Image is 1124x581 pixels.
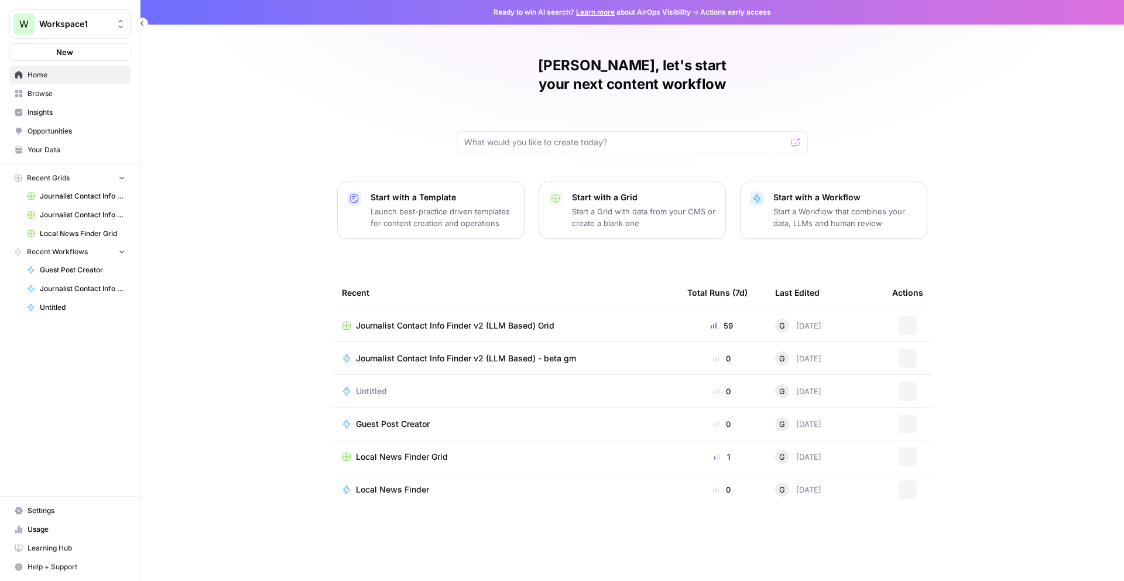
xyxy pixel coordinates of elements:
span: Your Data [28,145,125,155]
a: Your Data [9,141,131,159]
span: Untitled [40,302,125,313]
a: Journalist Contact Info Finder v2 (LLM Based) Grid [22,206,131,224]
div: 0 [687,385,756,397]
a: Learning Hub [9,539,131,558]
button: Start with a WorkflowStart a Workflow that combines your data, LLMs and human review [740,182,927,239]
a: Journalist Contact Info Finder v2 (LLM Based) - beta gm [342,353,669,364]
span: G [779,385,785,397]
div: Actions [892,276,923,309]
span: Local News Finder Grid [356,451,448,463]
button: Workspace: Workspace1 [9,9,131,39]
div: [DATE] [775,319,821,333]
button: Start with a TemplateLaunch best-practice driven templates for content creation and operations [337,182,525,239]
div: 0 [687,353,756,364]
span: Untitled [356,385,387,397]
a: Untitled [22,298,131,317]
p: Launch best-practice driven templates for content creation and operations [371,206,515,229]
a: Journalist Contact Info Finder v2 (LLM Based) - beta gm [22,279,131,298]
span: Actions early access [700,7,771,18]
a: Journalist Contact Info Finder v2 (LLM Based) Grid [342,320,669,331]
span: Journalist Contact Info Finder v2 (LLM Based) Grid [40,210,125,220]
p: Start with a Grid [572,192,716,203]
span: Recent Grids [27,173,70,183]
span: Journalist Contact Info Finder (Power Agent Test) Grid [40,191,125,201]
span: Settings [28,505,125,516]
span: Local News Finder Grid [40,228,125,239]
a: Opportunities [9,122,131,141]
span: G [779,451,785,463]
div: [DATE] [775,417,821,431]
div: Last Edited [775,276,820,309]
button: Recent Workflows [9,243,131,261]
span: Learning Hub [28,543,125,553]
span: Help + Support [28,562,125,572]
div: 0 [687,484,756,495]
input: What would you like to create today? [464,136,786,148]
a: Browse [9,84,131,103]
div: 0 [687,418,756,430]
a: Insights [9,103,131,122]
span: G [779,320,785,331]
span: Journalist Contact Info Finder v2 (LLM Based) - beta gm [40,283,125,294]
p: Start a Grid with data from your CMS or create a blank one [572,206,716,229]
span: G [779,418,785,430]
span: Opportunities [28,126,125,136]
div: Total Runs (7d) [687,276,748,309]
a: Local News Finder [342,484,669,495]
span: Journalist Contact Info Finder v2 (LLM Based) Grid [356,320,554,331]
div: [DATE] [775,351,821,365]
div: 1 [687,451,756,463]
button: Start with a GridStart a Grid with data from your CMS or create a blank one [539,182,726,239]
div: 59 [687,320,756,331]
p: Start a Workflow that combines your data, LLMs and human review [773,206,917,229]
span: Usage [28,524,125,535]
span: G [779,353,785,364]
span: Recent Workflows [27,247,88,257]
span: Ready to win AI search? about AirOps Visibility [494,7,691,18]
span: Guest Post Creator [356,418,430,430]
p: Start with a Workflow [773,192,917,203]
button: Help + Support [9,558,131,576]
span: Insights [28,107,125,118]
a: Untitled [342,385,669,397]
h1: [PERSON_NAME], let's start your next content workflow [457,56,808,94]
button: New [9,43,131,61]
a: Journalist Contact Info Finder (Power Agent Test) Grid [22,187,131,206]
span: Workspace1 [39,18,110,30]
div: [DATE] [775,450,821,464]
a: Guest Post Creator [22,261,131,279]
a: Home [9,66,131,84]
span: W [19,17,29,31]
div: [DATE] [775,483,821,497]
span: Browse [28,88,125,99]
div: [DATE] [775,384,821,398]
a: Learn more [576,8,615,16]
span: Local News Finder [356,484,429,495]
a: Settings [9,501,131,520]
a: Local News Finder Grid [342,451,669,463]
span: G [779,484,785,495]
button: Recent Grids [9,169,131,187]
div: Recent [342,276,669,309]
a: Usage [9,520,131,539]
a: Local News Finder Grid [22,224,131,243]
a: Guest Post Creator [342,418,669,430]
span: Journalist Contact Info Finder v2 (LLM Based) - beta gm [356,353,576,364]
span: Home [28,70,125,80]
span: Guest Post Creator [40,265,125,275]
span: New [56,46,73,58]
p: Start with a Template [371,192,515,203]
